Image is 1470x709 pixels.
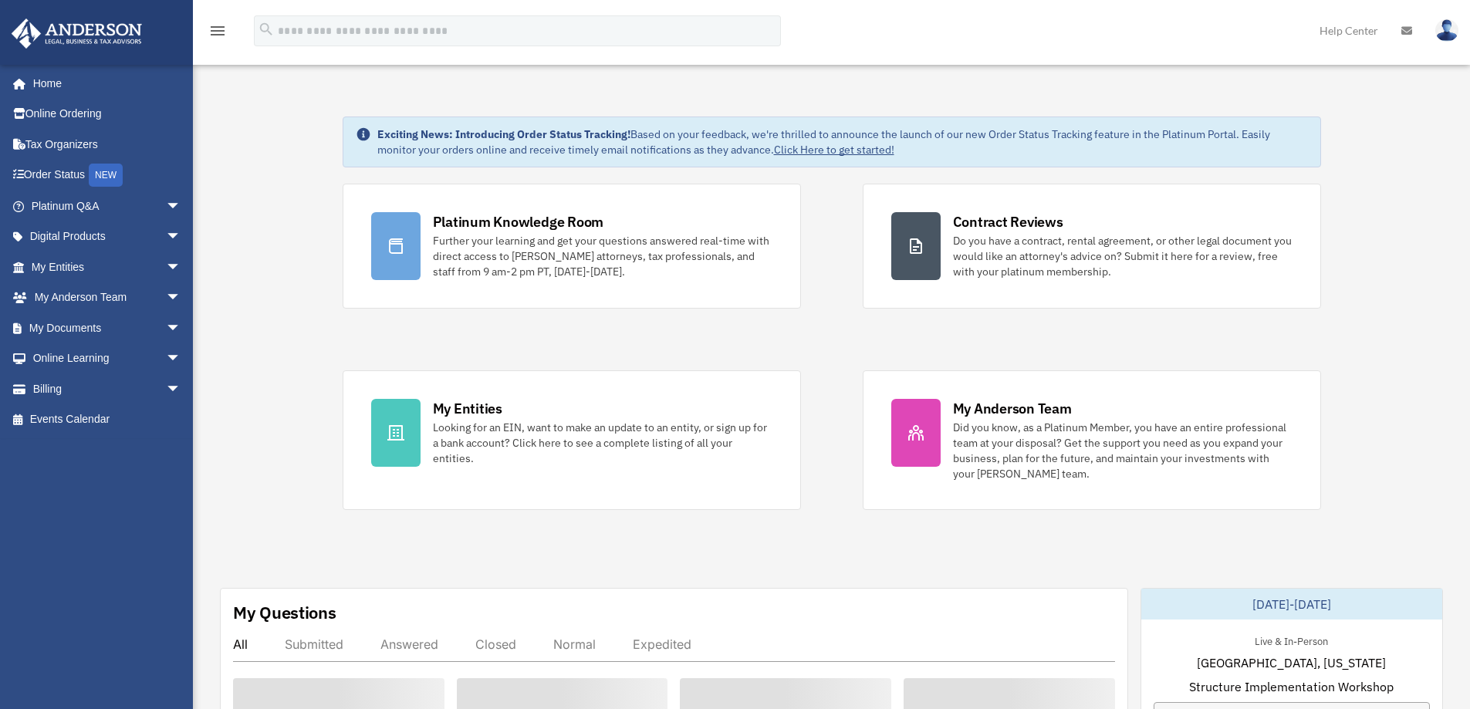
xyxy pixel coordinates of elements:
div: Expedited [633,636,691,652]
a: Tax Organizers [11,129,204,160]
i: menu [208,22,227,40]
i: search [258,21,275,38]
a: Events Calendar [11,404,204,435]
div: Platinum Knowledge Room [433,212,604,231]
div: All [233,636,248,652]
div: Based on your feedback, we're thrilled to announce the launch of our new Order Status Tracking fe... [377,127,1308,157]
span: arrow_drop_down [166,252,197,283]
a: My Anderson Team Did you know, as a Platinum Member, you have an entire professional team at your... [863,370,1321,510]
div: My Entities [433,399,502,418]
a: My Documentsarrow_drop_down [11,312,204,343]
div: Submitted [285,636,343,652]
a: Order StatusNEW [11,160,204,191]
span: arrow_drop_down [166,282,197,314]
a: Digital Productsarrow_drop_down [11,221,204,252]
span: arrow_drop_down [166,312,197,344]
a: Contract Reviews Do you have a contract, rental agreement, or other legal document you would like... [863,184,1321,309]
div: Contract Reviews [953,212,1063,231]
div: Live & In-Person [1242,632,1340,648]
div: Normal [553,636,596,652]
div: Do you have a contract, rental agreement, or other legal document you would like an attorney's ad... [953,233,1293,279]
a: Online Learningarrow_drop_down [11,343,204,374]
div: Answered [380,636,438,652]
div: Did you know, as a Platinum Member, you have an entire professional team at your disposal? Get th... [953,420,1293,481]
a: Platinum Q&Aarrow_drop_down [11,191,204,221]
span: arrow_drop_down [166,191,197,222]
a: Billingarrow_drop_down [11,373,204,404]
a: Home [11,68,197,99]
div: NEW [89,164,123,187]
span: Structure Implementation Workshop [1189,677,1394,696]
span: [GEOGRAPHIC_DATA], [US_STATE] [1197,653,1386,672]
a: My Entities Looking for an EIN, want to make an update to an entity, or sign up for a bank accoun... [343,370,801,510]
span: arrow_drop_down [166,343,197,375]
div: My Questions [233,601,336,624]
a: menu [208,27,227,40]
div: Closed [475,636,516,652]
a: Online Ordering [11,99,204,130]
div: Further your learning and get your questions answered real-time with direct access to [PERSON_NAM... [433,233,772,279]
div: Looking for an EIN, want to make an update to an entity, or sign up for a bank account? Click her... [433,420,772,466]
a: My Entitiesarrow_drop_down [11,252,204,282]
a: Platinum Knowledge Room Further your learning and get your questions answered real-time with dire... [343,184,801,309]
img: User Pic [1435,19,1458,42]
span: arrow_drop_down [166,221,197,253]
a: My Anderson Teamarrow_drop_down [11,282,204,313]
span: arrow_drop_down [166,373,197,405]
img: Anderson Advisors Platinum Portal [7,19,147,49]
div: My Anderson Team [953,399,1072,418]
a: Click Here to get started! [774,143,894,157]
div: [DATE]-[DATE] [1141,589,1442,620]
strong: Exciting News: Introducing Order Status Tracking! [377,127,630,141]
